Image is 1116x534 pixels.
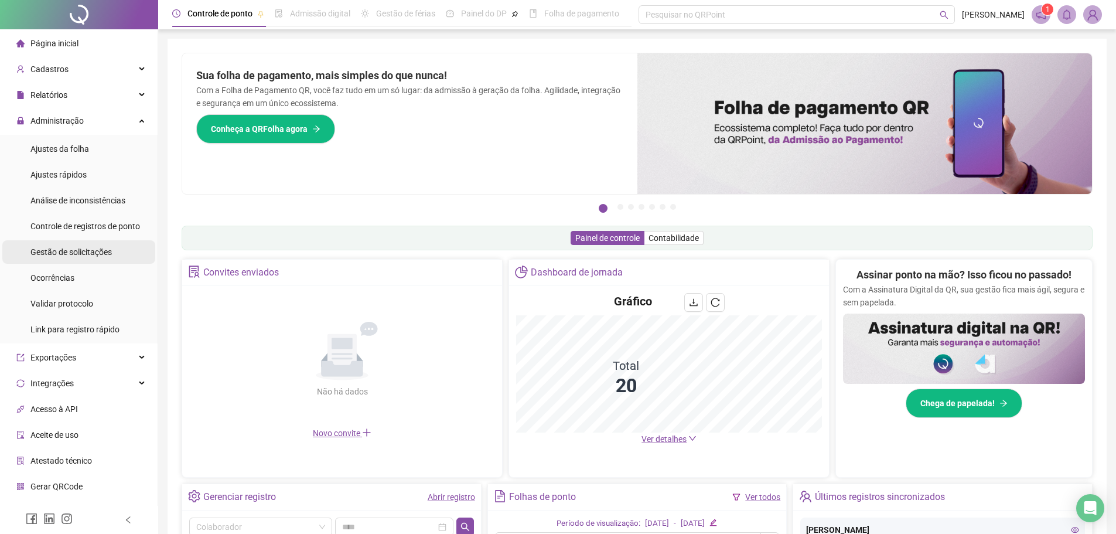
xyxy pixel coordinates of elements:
h4: Gráfico [614,293,652,309]
span: Integrações [30,379,74,388]
span: facebook [26,513,37,525]
img: banner%2F8d14a306-6205-4263-8e5b-06e9a85ad873.png [637,53,1093,194]
div: - [674,518,676,530]
span: solution [188,266,200,278]
button: 7 [670,204,676,210]
span: [PERSON_NAME] [962,8,1025,21]
span: file-text [494,490,506,502]
span: Ocorrências [30,273,74,283]
span: Gestão de solicitações [30,247,112,257]
span: solution [16,457,25,465]
span: setting [188,490,200,502]
span: Página inicial [30,39,79,48]
h2: Sua folha de pagamento, mais simples do que nunca! [196,67,623,84]
span: Análise de inconsistências [30,196,125,205]
span: home [16,39,25,47]
span: pie-chart [515,266,527,278]
button: 1 [599,204,608,213]
span: file [16,91,25,99]
a: Abrir registro [428,492,475,502]
span: user-add [16,65,25,73]
span: Ajustes da folha [30,144,89,154]
span: Validar protocolo [30,299,93,308]
span: Painel de controle [575,233,640,243]
span: Link para registro rápido [30,325,120,334]
span: team [799,490,811,502]
span: Chega de papelada! [920,397,995,410]
span: Cadastros [30,64,69,74]
span: edit [709,519,717,526]
span: dashboard [446,9,454,18]
p: Com a Assinatura Digital da QR, sua gestão fica mais ágil, segura e sem papelada. [843,283,1085,309]
span: pushpin [511,11,518,18]
span: audit [16,431,25,439]
span: notification [1036,9,1046,20]
span: lock [16,117,25,125]
span: left [124,516,132,524]
span: pushpin [257,11,264,18]
span: linkedin [43,513,55,525]
div: Dashboard de jornada [531,263,623,283]
span: qrcode [16,482,25,491]
span: book [529,9,537,18]
span: Conheça a QRFolha agora [211,123,308,135]
button: 6 [660,204,665,210]
div: [DATE] [681,518,705,530]
span: file-done [275,9,283,18]
span: plus [362,428,371,437]
span: Contabilidade [649,233,699,243]
span: sync [16,379,25,387]
span: Painel do DP [461,9,507,18]
button: Conheça a QRFolha agora [196,114,335,144]
a: Ver todos [745,492,780,502]
span: Gestão de férias [376,9,435,18]
a: Ver detalhes down [641,434,697,444]
img: 72161 [1084,6,1101,23]
span: Administração [30,116,84,125]
span: eye [1071,526,1079,534]
span: Gerar QRCode [30,482,83,491]
span: Folha de pagamento [544,9,619,18]
div: Gerenciar registro [203,487,276,507]
span: download [689,298,698,307]
button: 2 [617,204,623,210]
img: banner%2F02c71560-61a6-44d4-94b9-c8ab97240462.png [843,314,1085,384]
span: Ajustes rápidos [30,170,87,179]
span: export [16,353,25,362]
span: Ver detalhes [641,434,687,444]
span: Acesso à API [30,404,78,414]
span: Novo convite [313,428,371,438]
span: sun [361,9,369,18]
span: filter [732,493,740,501]
span: bell [1062,9,1072,20]
div: Convites enviados [203,263,279,283]
div: Últimos registros sincronizados [815,487,945,507]
span: search [460,522,470,532]
div: Período de visualização: [557,518,640,530]
div: [DATE] [645,518,669,530]
div: Open Intercom Messenger [1076,494,1104,522]
button: 4 [639,204,644,210]
span: Admissão digital [290,9,350,18]
span: Relatórios [30,90,67,100]
span: instagram [61,513,73,525]
span: clock-circle [172,9,180,18]
span: Atestado técnico [30,456,92,465]
span: search [940,11,948,19]
h2: Assinar ponto na mão? Isso ficou no passado! [856,267,1071,283]
span: Controle de registros de ponto [30,222,140,231]
span: Exportações [30,353,76,362]
span: Controle de ponto [187,9,252,18]
span: Aceite de uso [30,430,79,440]
p: Com a Folha de Pagamento QR, você faz tudo em um só lugar: da admissão à geração da folha. Agilid... [196,84,623,110]
span: arrow-right [312,125,320,133]
span: reload [711,298,720,307]
div: Folhas de ponto [509,487,576,507]
button: Chega de papelada! [906,389,1022,418]
button: 5 [649,204,655,210]
span: arrow-right [999,399,1008,407]
span: 1 [1046,5,1050,13]
button: 3 [628,204,634,210]
div: Não há dados [288,385,396,398]
span: down [688,434,697,443]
